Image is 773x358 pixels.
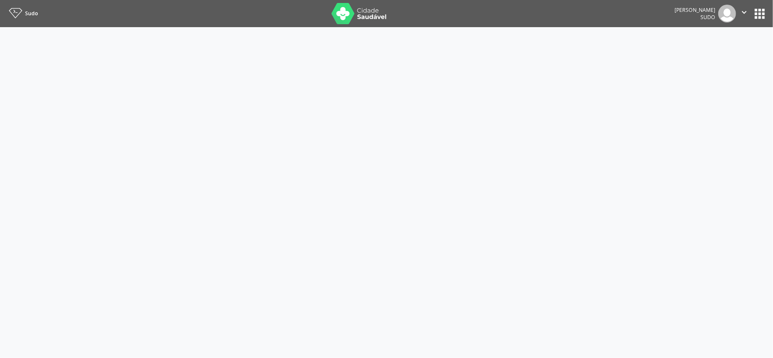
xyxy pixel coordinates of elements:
[752,6,767,21] button: apps
[675,6,715,14] div: [PERSON_NAME]
[739,8,749,17] i: 
[25,10,38,17] span: Sudo
[700,14,715,21] span: Sudo
[718,5,736,22] img: img
[736,5,752,22] button: 
[6,6,38,20] a: Sudo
